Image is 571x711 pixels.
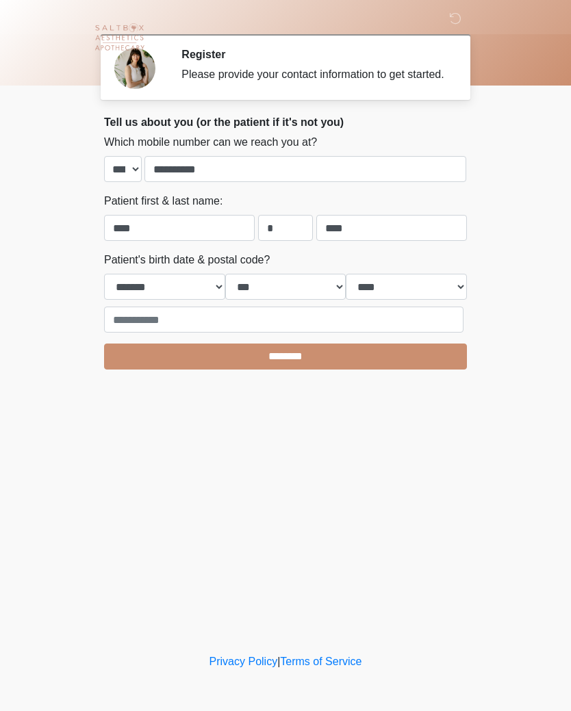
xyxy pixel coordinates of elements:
h2: Tell us about you (or the patient if it's not you) [104,116,467,129]
a: | [277,656,280,667]
a: Terms of Service [280,656,361,667]
label: Which mobile number can we reach you at? [104,134,317,151]
label: Patient first & last name: [104,193,223,209]
label: Patient's birth date & postal code? [104,252,270,268]
img: Saltbox Aesthetics Logo [90,10,149,68]
a: Privacy Policy [210,656,278,667]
